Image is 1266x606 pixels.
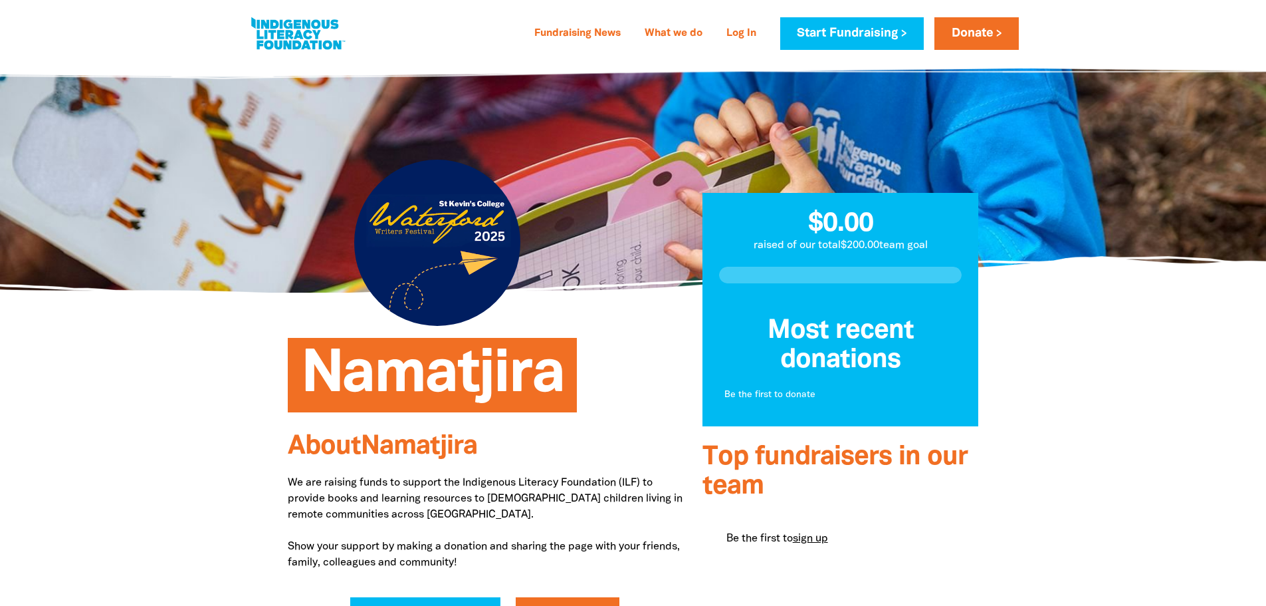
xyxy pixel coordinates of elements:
span: $0.00 [808,212,873,236]
span: Top fundraisers in our team [702,445,968,499]
a: Donate [934,17,1018,50]
div: Paginated content [719,380,962,410]
h3: Most recent donations [719,317,962,375]
a: Log In [718,23,764,45]
div: Paginated content [716,520,966,557]
div: Donation stream [719,317,962,410]
p: Be the first to donate [724,388,957,402]
p: raised of our total $200.00 team goal [702,237,979,253]
a: Start Fundraising [780,17,924,50]
p: We are raising funds to support the Indigenous Literacy Foundation (ILF) to provide books and lea... [288,475,683,571]
span: Namatjira [301,348,564,412]
a: Fundraising News [526,23,629,45]
div: Be the first to [716,520,966,557]
span: About Namatjira [288,434,477,459]
a: sign up [793,534,828,543]
a: What we do [637,23,710,45]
